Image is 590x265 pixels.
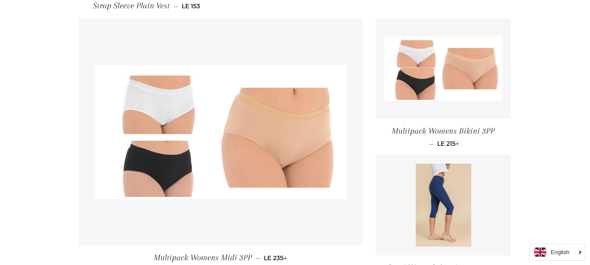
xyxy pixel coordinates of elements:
span: Multipack Womens Bikini 3PP [392,126,495,136]
span: — [429,140,434,148]
span: — [255,254,260,262]
a: Multipack Womens Bikini 3PP — LE 215 [376,119,511,155]
a: English [534,248,581,257]
span: LE 215 [437,140,459,148]
span: — [173,2,178,10]
span: Multipack Womens Midi 3PP [154,253,252,262]
span: Strap Sleeve Plain Vest [93,1,170,10]
span: LE 235 [264,254,287,262]
span: LE 153 [182,2,200,10]
i: English [551,249,569,255]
